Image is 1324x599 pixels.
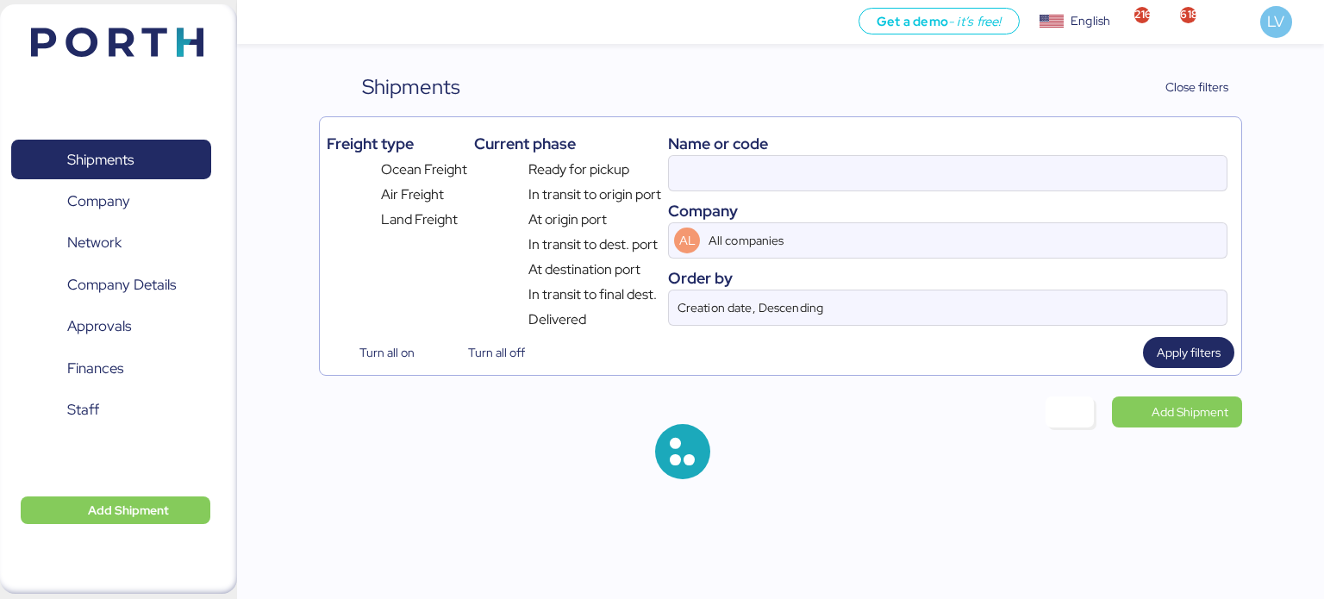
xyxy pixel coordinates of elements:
span: Add Shipment [88,500,169,521]
span: At destination port [528,259,640,280]
span: Close filters [1165,77,1228,97]
div: Shipments [362,72,460,103]
div: English [1071,12,1110,30]
button: Menu [247,8,277,37]
button: Close filters [1131,72,1243,103]
div: Order by [668,266,1227,290]
span: Finances [67,356,123,381]
span: Delivered [528,309,586,330]
input: AL [705,223,1178,258]
span: Staff [67,397,99,422]
span: Land Freight [381,209,458,230]
a: Approvals [11,307,211,346]
span: Company [67,189,130,214]
button: Add Shipment [21,496,210,524]
span: Ready for pickup [528,159,629,180]
span: In transit to final dest. [528,284,657,305]
span: Apply filters [1157,342,1221,363]
span: Turn all on [359,342,415,363]
div: Freight type [327,132,467,155]
span: Ocean Freight [381,159,467,180]
span: In transit to origin port [528,184,661,205]
a: Company [11,182,211,222]
div: Name or code [668,132,1227,155]
a: Company Details [11,265,211,305]
span: Add Shipment [1152,402,1228,422]
button: Apply filters [1143,337,1234,368]
button: Turn all off [435,337,539,368]
a: Staff [11,390,211,430]
span: Turn all off [468,342,525,363]
span: In transit to dest. port [528,234,658,255]
span: Air Freight [381,184,444,205]
span: Shipments [67,147,134,172]
div: Current phase [474,132,661,155]
div: Company [668,199,1227,222]
a: Shipments [11,140,211,179]
a: Add Shipment [1112,396,1242,427]
span: AL [679,231,696,250]
a: Network [11,223,211,263]
span: Company Details [67,272,176,297]
span: At origin port [528,209,607,230]
span: Approvals [67,314,131,339]
button: Turn all on [327,337,428,368]
span: Network [67,230,122,255]
a: Finances [11,349,211,389]
span: LV [1267,10,1284,33]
